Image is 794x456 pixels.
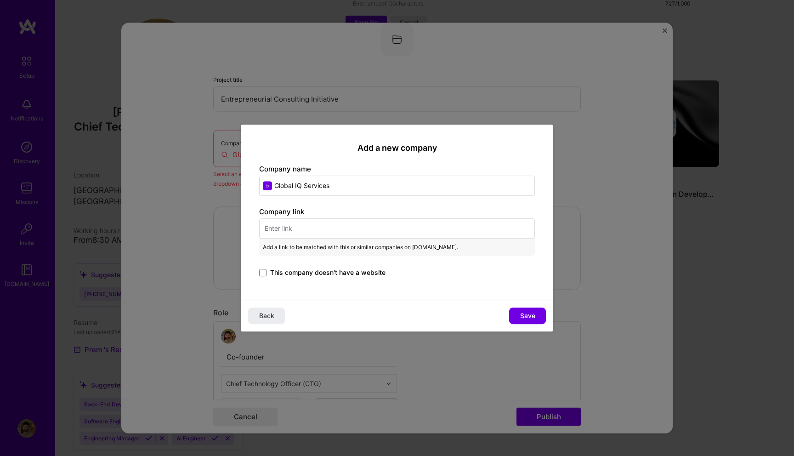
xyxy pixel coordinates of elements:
[259,207,304,216] label: Company link
[270,268,386,277] span: This company doesn't have a website
[263,242,458,252] span: Add a link to be matched with this or similar companies on [DOMAIN_NAME].
[248,308,285,324] button: Back
[259,165,311,173] label: Company name
[259,143,535,153] h2: Add a new company
[259,311,274,320] span: Back
[259,218,535,239] input: Enter link
[520,311,535,320] span: Save
[259,176,535,196] input: Enter name
[509,308,546,324] button: Save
